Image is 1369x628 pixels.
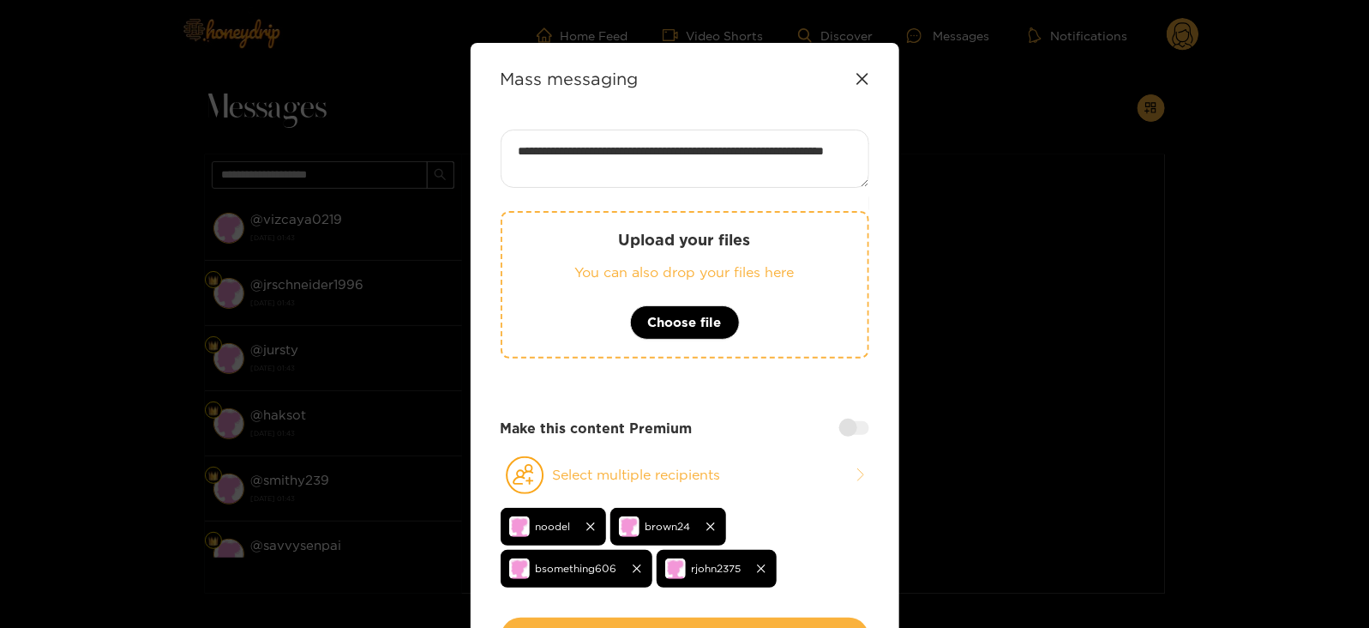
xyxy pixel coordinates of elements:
[630,305,740,340] button: Choose file
[509,516,530,537] img: no-avatar.png
[619,516,639,537] img: no-avatar.png
[501,69,639,88] strong: Mass messaging
[536,516,571,536] span: noodel
[537,263,833,282] p: You can also drop your files here
[648,312,722,333] span: Choose file
[509,559,530,579] img: no-avatar.png
[665,559,686,579] img: no-avatar.png
[501,456,869,495] button: Select multiple recipients
[536,559,617,578] span: bsomething606
[537,230,833,250] p: Upload your files
[501,419,693,438] strong: Make this content Premium
[645,516,691,536] span: brown24
[692,559,742,578] span: rjohn2375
